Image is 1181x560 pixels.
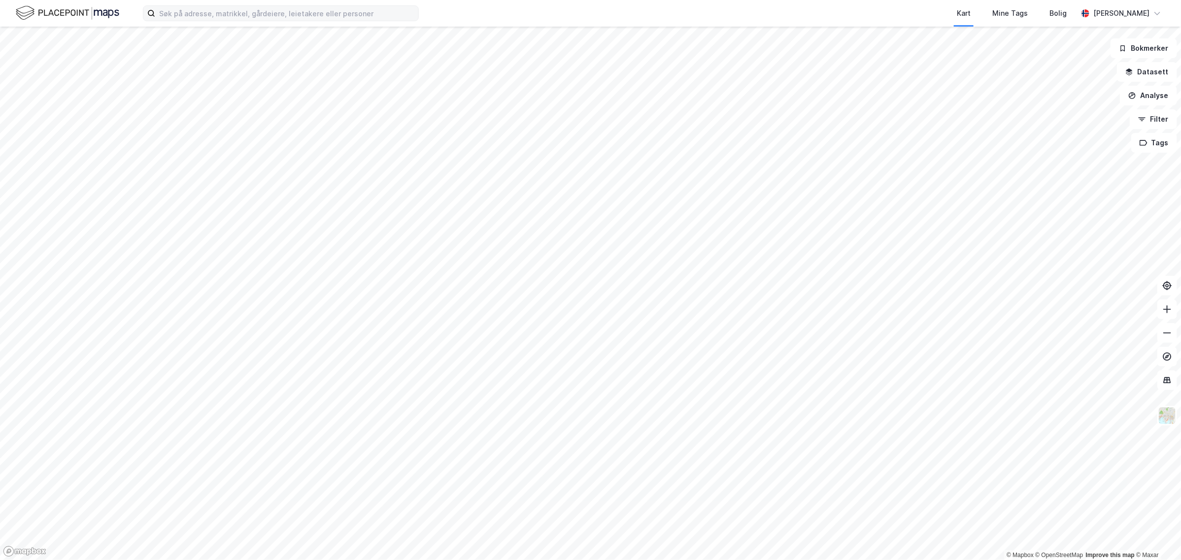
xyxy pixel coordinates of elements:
[957,7,971,19] div: Kart
[1132,513,1181,560] div: Kontrollprogram for chat
[155,6,418,21] input: Søk på adresse, matrikkel, gårdeiere, leietakere eller personer
[16,4,119,22] img: logo.f888ab2527a4732fd821a326f86c7f29.svg
[1093,7,1149,19] div: [PERSON_NAME]
[1049,7,1067,19] div: Bolig
[1132,513,1181,560] iframe: Chat Widget
[992,7,1028,19] div: Mine Tags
